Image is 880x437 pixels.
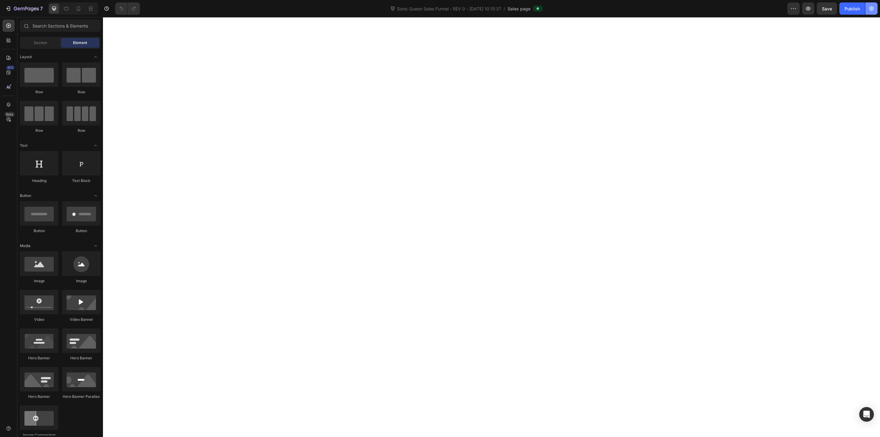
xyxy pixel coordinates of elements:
div: Heading [20,178,58,183]
div: Image [20,278,58,284]
div: Hero Banner Parallax [62,394,101,399]
div: Video [20,317,58,322]
p: 7 [40,5,43,12]
button: Publish [839,2,865,15]
div: 450 [6,65,15,70]
div: Row [20,128,58,133]
div: Button [20,228,58,234]
span: Element [73,40,87,46]
span: Button [20,193,31,198]
div: Row [20,89,58,95]
span: Section [34,40,47,46]
span: Sales page [508,6,530,12]
div: Hero Banner [20,355,58,361]
span: Layout [20,54,32,60]
div: Hero Banner [62,355,101,361]
div: Open Intercom Messenger [859,407,874,422]
span: Toggle open [91,191,101,201]
div: Row [62,89,101,95]
div: Row [62,128,101,133]
input: Search Sections & Elements [20,20,101,32]
div: Button [62,228,101,234]
div: Hero Banner [20,394,58,399]
div: Undo/Redo [115,2,140,15]
div: Text Block [62,178,101,183]
span: / [504,6,505,12]
button: 7 [2,2,46,15]
span: Media [20,243,31,249]
button: Save [817,2,837,15]
div: Image [62,278,101,284]
span: Save [822,6,832,11]
span: Toggle open [91,141,101,150]
div: Beta [5,112,15,117]
span: Sonic Queen Sales Funnel - REV 0 - [DATE] 10:15:37 [396,6,502,12]
span: Text [20,143,28,148]
iframe: Design area [103,17,880,437]
span: Toggle open [91,52,101,62]
span: Toggle open [91,241,101,251]
div: Video Banner [62,317,101,322]
div: Publish [845,6,860,12]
